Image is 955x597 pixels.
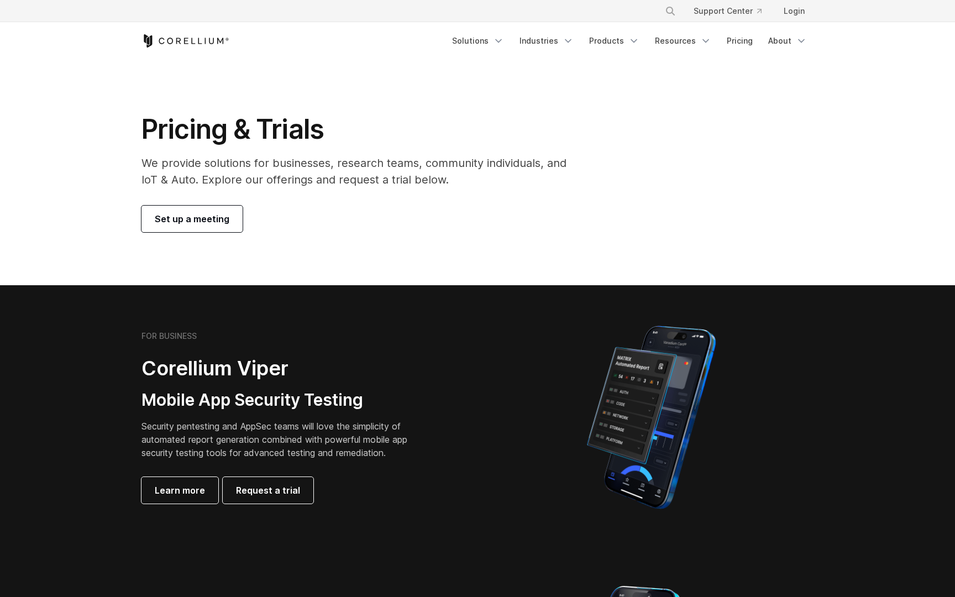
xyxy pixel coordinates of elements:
a: Resources [648,31,718,51]
img: Corellium MATRIX automated report on iPhone showing app vulnerability test results across securit... [568,321,734,514]
a: Support Center [685,1,770,21]
a: Products [583,31,646,51]
span: Request a trial [236,484,300,497]
h6: FOR BUSINESS [141,331,197,341]
p: Security pentesting and AppSec teams will love the simplicity of automated report generation comb... [141,420,424,459]
a: Login [775,1,814,21]
div: Navigation Menu [652,1,814,21]
a: Industries [513,31,580,51]
div: Navigation Menu [445,31,814,51]
a: Solutions [445,31,511,51]
button: Search [660,1,680,21]
h2: Corellium Viper [141,356,424,381]
a: Corellium Home [141,34,229,48]
span: Learn more [155,484,205,497]
a: Learn more [141,477,218,504]
h3: Mobile App Security Testing [141,390,424,411]
p: We provide solutions for businesses, research teams, community individuals, and IoT & Auto. Explo... [141,155,582,188]
a: Set up a meeting [141,206,243,232]
span: Set up a meeting [155,212,229,226]
a: Request a trial [223,477,313,504]
a: Pricing [720,31,759,51]
h1: Pricing & Trials [141,113,582,146]
a: About [762,31,814,51]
